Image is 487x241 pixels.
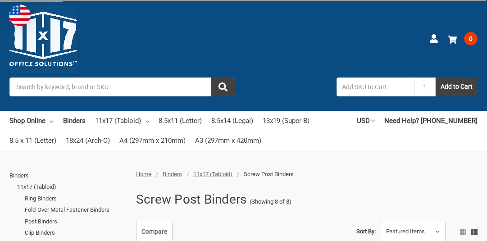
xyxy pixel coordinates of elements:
iframe: Google Customer Reviews [413,217,487,241]
a: Binders [63,111,86,131]
a: 8.5x14 (Legal) [211,111,253,131]
a: A3 (297mm x 420mm) [195,131,261,150]
a: 8.5x11 (Letter) [159,111,202,131]
a: Clip Binders [25,227,126,239]
img: 11x17.com [9,5,77,73]
a: Shop Online [9,111,54,131]
span: (Showing 8 of 8) [250,197,291,206]
a: 11x17 (Tabloid) [95,111,149,131]
a: Binders [9,170,126,182]
a: 0 [448,27,478,50]
a: USD [357,111,375,131]
a: 13x19 (Super-B) [263,111,309,131]
span: Screw Post Binders [244,171,294,177]
input: Add SKU to Cart [337,77,414,96]
a: Binders [163,171,182,177]
a: 11x17 (Tabloid) [193,171,232,177]
h1: Screw Post Binders [136,188,247,211]
img: duty and tax information for United States [9,5,31,26]
button: Add to Cart [436,77,478,96]
a: Fold-Over Metal Fastener Binders [25,204,126,216]
label: Sort By: [356,225,376,238]
a: Need Help? [PHONE_NUMBER] [384,111,478,131]
a: Ring Binders [25,193,126,205]
span: 0 [464,32,478,45]
a: A4 (297mm x 210mm) [119,131,186,150]
a: Post Binders [25,216,126,227]
input: Search by keyword, brand or SKU [9,77,235,96]
a: 11x17 (Tabloid) [17,181,126,193]
a: 8.5 x 11 (Letter) [9,131,56,150]
a: Home [136,171,151,177]
a: 18x24 (Arch-C) [66,131,110,150]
